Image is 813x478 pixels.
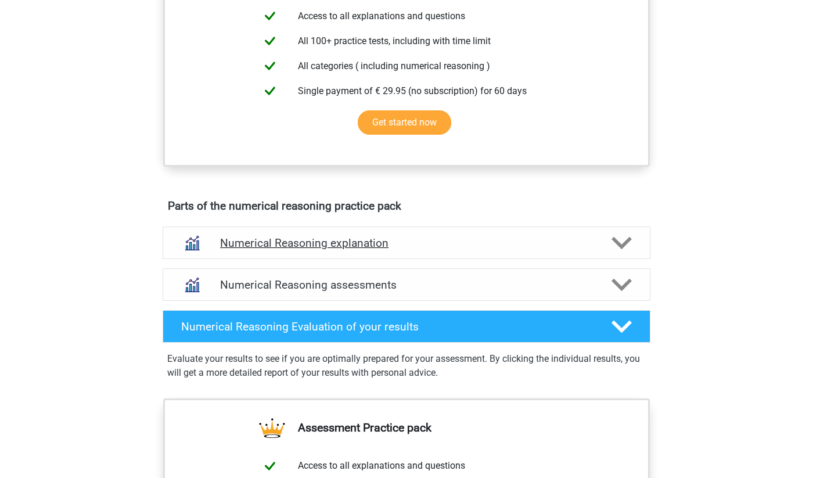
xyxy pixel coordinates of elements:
h4: Numerical Reasoning explanation [220,236,593,250]
a: explanations Numerical Reasoning explanation [158,227,655,259]
a: Get started now [358,110,451,135]
img: numerical reasoning assessments [177,270,207,300]
a: assessments Numerical Reasoning assessments [158,268,655,301]
a: Numerical Reasoning Evaluation of your results [158,310,655,343]
h4: Numerical Reasoning assessments [220,278,593,292]
img: numerical reasoning explanations [177,228,207,258]
h4: Parts of the numerical reasoning practice pack [168,199,645,213]
p: Evaluate your results to see if you are optimally prepared for your assessment. By clicking the i... [167,352,646,380]
h4: Numerical Reasoning Evaluation of your results [181,320,593,333]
